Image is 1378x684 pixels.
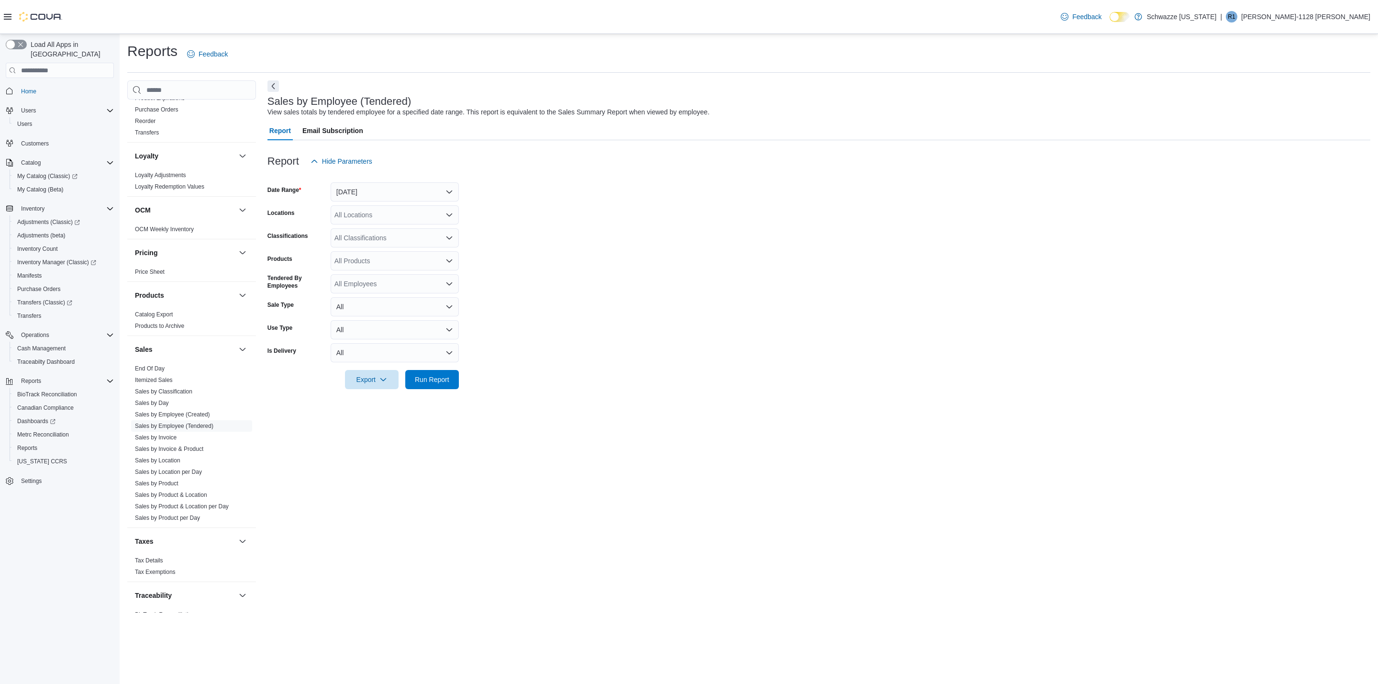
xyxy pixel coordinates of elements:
button: Open list of options [445,257,453,265]
div: Traceability [127,609,256,624]
h3: Products [135,291,164,300]
label: Classifications [267,232,308,240]
a: Sales by Product & Location per Day [135,503,229,510]
span: Run Report [415,375,449,384]
span: Manifests [13,270,114,281]
button: Run Report [405,370,459,389]
button: Sales [135,345,235,354]
h3: Pricing [135,248,157,258]
button: My Catalog (Beta) [10,183,118,196]
button: Taxes [237,536,248,547]
div: Pricing [127,266,256,281]
button: Pricing [237,247,248,258]
button: All [331,297,459,316]
button: OCM [237,204,248,216]
span: Transfers (Classic) [13,297,114,308]
a: Sales by Location per Day [135,469,202,475]
span: Sales by Employee (Created) [135,411,210,418]
button: Operations [2,328,118,342]
span: Operations [17,329,114,341]
a: Canadian Compliance [13,402,78,414]
button: OCM [135,205,235,215]
button: Manifests [10,269,118,282]
a: My Catalog (Classic) [10,169,118,183]
span: Dashboards [17,417,56,425]
span: Home [17,85,114,97]
a: Sales by Employee (Created) [135,411,210,418]
button: Catalog [17,157,44,168]
p: | [1220,11,1222,22]
button: Traceability [237,590,248,601]
span: Traceabilty Dashboard [17,358,75,366]
a: BioTrack Reconciliation [135,611,195,618]
button: Settings [2,474,118,488]
a: [US_STATE] CCRS [13,456,71,467]
a: Transfers (Classic) [13,297,76,308]
span: Hide Parameters [322,157,372,166]
a: Catalog Export [135,311,173,318]
span: Feedback [1072,12,1101,22]
span: Canadian Compliance [13,402,114,414]
a: Sales by Product per Day [135,515,200,521]
button: Canadian Compliance [10,401,118,415]
span: Manifests [17,272,42,280]
button: BioTrack Reconciliation [10,388,118,401]
nav: Complex example [6,80,114,513]
span: Sales by Classification [135,388,192,395]
div: Products [127,309,256,336]
button: Products [135,291,235,300]
a: Products to Archive [135,323,184,329]
a: Reports [13,442,41,454]
a: Transfers [135,129,159,136]
a: Loyalty Redemption Values [135,183,204,190]
input: Dark Mode [1110,12,1130,22]
span: Sales by Product [135,480,178,487]
span: Report [269,121,291,140]
button: Purchase Orders [10,282,118,296]
a: Sales by Product [135,480,178,487]
span: Inventory Count [17,245,58,253]
button: Open list of options [445,280,453,288]
span: Inventory Count [13,243,114,255]
a: Sales by Product & Location [135,492,207,498]
button: Pricing [135,248,235,258]
button: Home [2,84,118,98]
span: Reports [21,377,41,385]
button: Adjustments (beta) [10,229,118,242]
button: Users [10,117,118,131]
h3: Loyalty [135,151,158,161]
span: Sales by Employee (Tendered) [135,422,213,430]
span: Home [21,88,36,95]
button: [US_STATE] CCRS [10,455,118,468]
a: My Catalog (Classic) [13,170,81,182]
span: Dashboards [13,415,114,427]
a: Tax Exemptions [135,569,176,575]
div: Sales [127,363,256,527]
a: Sales by Invoice [135,434,177,441]
div: Loyalty [127,169,256,196]
a: Settings [17,475,45,487]
a: Feedback [1057,7,1105,26]
span: Purchase Orders [135,106,178,113]
span: My Catalog (Beta) [13,184,114,195]
div: Taxes [127,555,256,582]
h3: Taxes [135,537,154,546]
button: [DATE] [331,182,459,202]
span: OCM Weekly Inventory [135,225,194,233]
span: Feedback [199,49,228,59]
button: Catalog [2,156,118,169]
button: Loyalty [135,151,235,161]
span: Reports [13,442,114,454]
a: Home [17,86,40,97]
span: Metrc Reconciliation [13,429,114,440]
span: Canadian Compliance [17,404,74,412]
span: Reports [17,375,114,387]
button: Reports [10,441,118,455]
a: Reorder [135,118,156,124]
span: Users [21,107,36,114]
a: Price Sheet [135,269,165,275]
span: Users [13,118,114,130]
span: Email Subscription [302,121,363,140]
